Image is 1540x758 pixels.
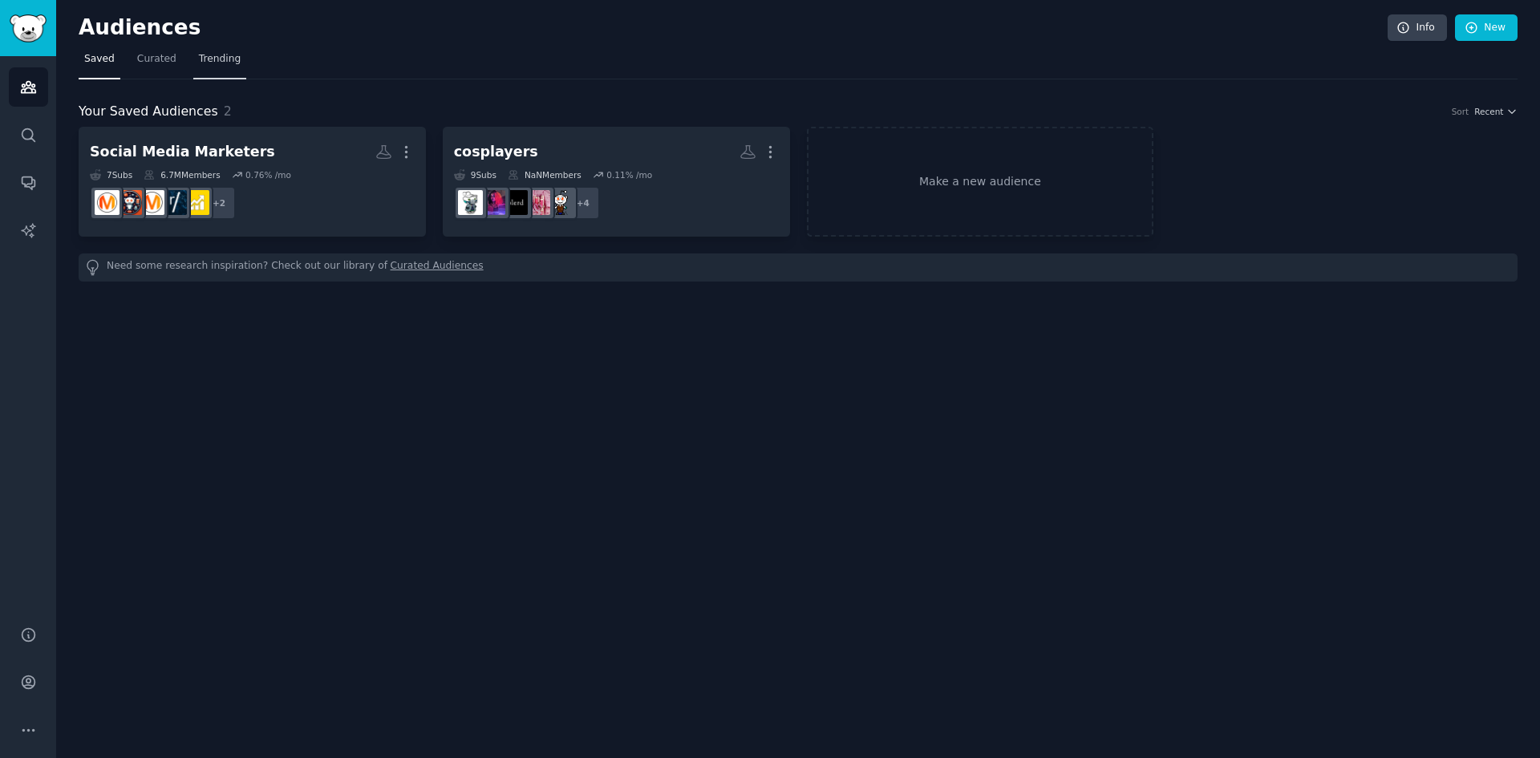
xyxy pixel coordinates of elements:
span: Trending [199,52,241,67]
img: BlackCosplayers [480,190,505,215]
a: Info [1388,14,1447,42]
img: marketing [95,190,120,215]
div: 7 Sub s [90,169,132,180]
span: Recent [1474,106,1503,117]
img: BlerdCosplayers [503,190,528,215]
img: cosplayprops [548,190,573,215]
img: SocialMediaManagers [162,190,187,215]
div: Social Media Marketers [90,142,275,162]
span: Your Saved Audiences [79,102,218,122]
a: Make a new audience [807,127,1154,237]
a: cosplayers9SubsNaNMembers0.11% /mo+4cosplaypropsAnimeCosplayersBlerdCosplayersBlackCosplayerscosplay [443,127,790,237]
div: + 2 [202,186,236,220]
img: SocialMediaPromotion [184,190,209,215]
a: Saved [79,47,120,79]
div: Need some research inspiration? Check out our library of [79,253,1518,282]
h2: Audiences [79,15,1388,41]
div: 0.11 % /mo [606,169,652,180]
img: cosplay [458,190,483,215]
div: + 4 [566,186,600,220]
a: Trending [193,47,246,79]
a: New [1455,14,1518,42]
div: cosplayers [454,142,538,162]
img: socialmedia [117,190,142,215]
img: AnimeCosplayers [525,190,550,215]
div: 9 Sub s [454,169,496,180]
div: 0.76 % /mo [245,169,291,180]
div: NaN Members [508,169,582,180]
span: Curated [137,52,176,67]
button: Recent [1474,106,1518,117]
a: Curated [132,47,182,79]
span: 2 [224,103,232,119]
span: Saved [84,52,115,67]
div: Sort [1452,106,1469,117]
img: DigitalMarketing [140,190,164,215]
div: 6.7M Members [144,169,220,180]
img: GummySearch logo [10,14,47,43]
a: Curated Audiences [391,259,484,276]
a: Social Media Marketers7Subs6.7MMembers0.76% /mo+2SocialMediaPromotionSocialMediaManagersDigitalMa... [79,127,426,237]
